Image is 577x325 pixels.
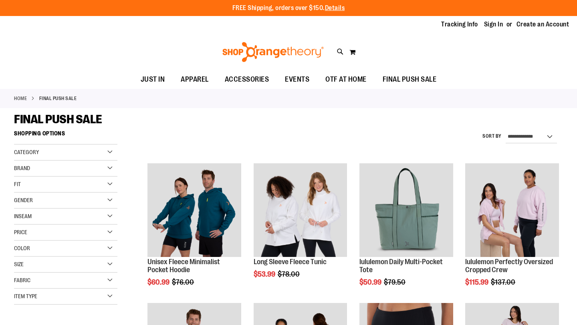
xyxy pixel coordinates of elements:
span: Size [14,261,24,267]
a: Sign In [484,20,503,29]
span: Fit [14,181,21,187]
span: $115.99 [465,278,490,286]
strong: Shopping Options [14,126,117,144]
img: Product image for Fleece Long Sleeve [254,163,347,257]
span: Color [14,245,30,251]
div: product [461,159,563,306]
span: JUST IN [141,70,165,88]
span: Category [14,149,39,155]
span: Brand [14,165,30,171]
a: JUST IN [133,70,173,89]
label: Sort By [482,133,502,140]
a: Create an Account [516,20,569,29]
span: Inseam [14,213,32,219]
a: Long Sleeve Fleece Tunic [254,258,327,266]
a: lululemon Perfectly Oversized Cropped Crew [465,163,559,258]
a: Details [325,4,345,12]
span: APPAREL [181,70,209,88]
a: Home [14,95,27,102]
span: ACCESSORIES [225,70,269,88]
a: EVENTS [277,70,317,89]
a: OTF AT HOME [317,70,375,89]
span: $60.99 [147,278,171,286]
img: Shop Orangetheory [221,42,325,62]
img: Unisex Fleece Minimalist Pocket Hoodie [147,163,241,257]
a: Unisex Fleece Minimalist Pocket Hoodie [147,163,241,258]
a: Product image for Fleece Long Sleeve [254,163,347,258]
div: product [250,159,351,299]
a: lululemon Daily Multi-Pocket Tote [359,163,453,258]
span: Gender [14,197,33,203]
span: $137.00 [491,278,516,286]
span: Item Type [14,293,37,299]
a: FINAL PUSH SALE [375,70,445,88]
strong: FINAL PUSH SALE [39,95,77,102]
span: OTF AT HOME [325,70,367,88]
span: $78.00 [278,270,301,278]
span: $50.99 [359,278,383,286]
span: EVENTS [285,70,309,88]
a: Tracking Info [441,20,478,29]
span: $79.50 [384,278,407,286]
div: product [143,159,245,306]
span: FINAL PUSH SALE [383,70,437,88]
span: $53.99 [254,270,276,278]
span: $76.00 [172,278,195,286]
a: lululemon Daily Multi-Pocket Tote [359,258,443,274]
a: Unisex Fleece Minimalist Pocket Hoodie [147,258,220,274]
span: Price [14,229,27,235]
img: lululemon Daily Multi-Pocket Tote [359,163,453,257]
a: lululemon Perfectly Oversized Cropped Crew [465,258,553,274]
p: FREE Shipping, orders over $150. [232,4,345,13]
span: Fabric [14,277,30,283]
a: APPAREL [173,70,217,89]
img: lululemon Perfectly Oversized Cropped Crew [465,163,559,257]
a: ACCESSORIES [217,70,277,89]
span: FINAL PUSH SALE [14,112,102,126]
div: product [355,159,457,306]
